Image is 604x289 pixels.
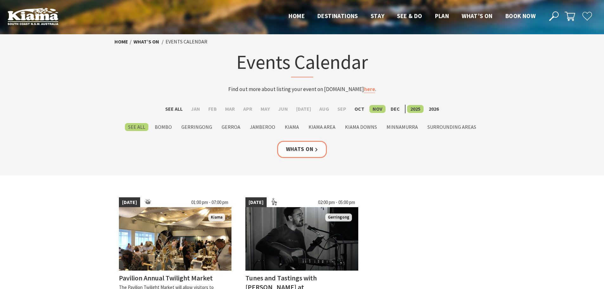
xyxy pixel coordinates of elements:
[218,123,244,131] label: Gerroa
[505,12,536,20] span: Book now
[383,123,421,131] label: Minnamurra
[114,38,128,45] a: Home
[315,197,358,207] span: 02:00 pm - 05:00 pm
[247,123,278,131] label: Jamberoo
[166,38,207,46] li: Events Calendar
[351,105,367,113] label: Oct
[178,85,426,94] p: Find out more about listing your event on [DOMAIN_NAME] .
[305,123,339,131] label: Kiama Area
[369,105,386,113] label: Nov
[334,105,349,113] label: Sep
[407,105,424,113] label: 2025
[240,105,256,113] label: Apr
[289,12,305,20] span: Home
[222,105,238,113] label: Mar
[162,105,186,113] label: See All
[245,207,358,271] img: Matt Dundas
[277,141,327,158] a: Whats On
[188,197,231,207] span: 01:00 pm - 07:00 pm
[119,207,232,271] img: Xmas Market
[316,105,332,113] label: Aug
[245,197,267,207] span: [DATE]
[364,86,375,93] a: here
[435,12,449,20] span: Plan
[462,12,493,20] span: What’s On
[293,105,314,113] label: [DATE]
[371,12,385,20] span: Stay
[8,8,58,25] img: Kiama Logo
[282,123,302,131] label: Kiama
[152,123,175,131] label: Bombo
[178,49,426,77] h1: Events Calendar
[133,38,159,45] a: What’s On
[205,105,220,113] label: Feb
[257,105,273,113] label: May
[178,123,215,131] label: Gerringong
[342,123,380,131] label: Kiama Downs
[317,12,358,20] span: Destinations
[208,213,225,221] span: Kiama
[425,105,442,113] label: 2026
[282,11,542,22] nav: Main Menu
[188,105,203,113] label: Jan
[397,12,422,20] span: See & Do
[125,123,148,131] label: See All
[325,213,352,221] span: Gerringong
[119,197,140,207] span: [DATE]
[424,123,479,131] label: Surrounding Areas
[119,273,213,282] h4: Pavilion Annual Twilight Market
[387,105,403,113] label: Dec
[275,105,291,113] label: Jun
